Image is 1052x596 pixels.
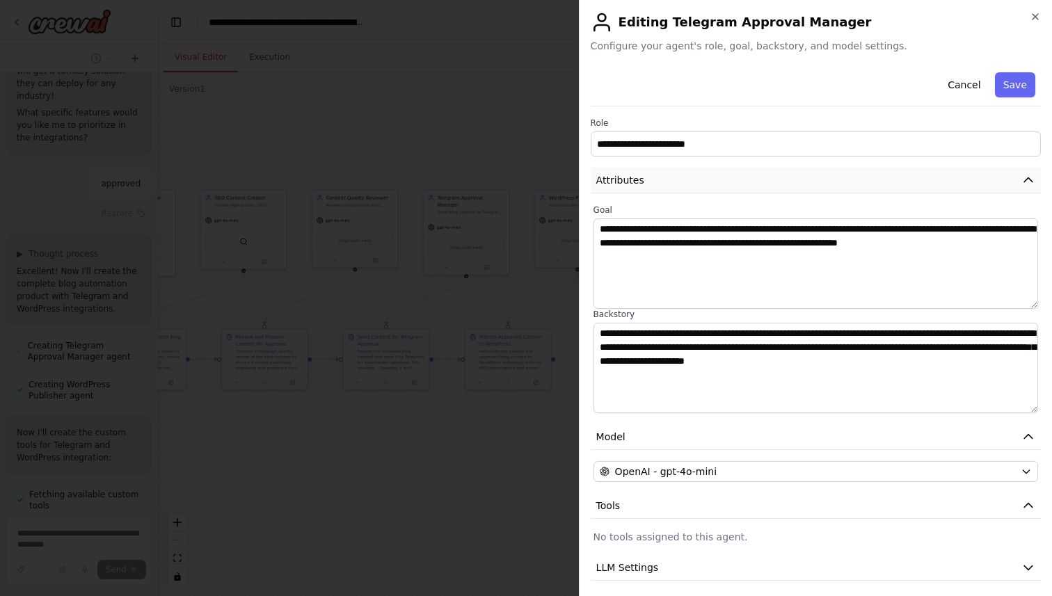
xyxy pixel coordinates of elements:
[593,309,1038,320] label: Backstory
[596,430,625,444] span: Model
[615,465,717,478] span: OpenAI - gpt-4o-mini
[593,530,1038,544] p: No tools assigned to this agent.
[596,173,644,187] span: Attributes
[591,168,1041,193] button: Attributes
[591,118,1041,129] label: Role
[596,499,621,513] span: Tools
[591,493,1041,519] button: Tools
[591,424,1041,450] button: Model
[591,39,1041,53] span: Configure your agent's role, goal, backstory, and model settings.
[596,561,659,574] span: LLM Settings
[593,204,1038,216] label: Goal
[939,72,989,97] button: Cancel
[591,11,1041,33] h2: Editing Telegram Approval Manager
[593,461,1038,482] button: OpenAI - gpt-4o-mini
[591,555,1041,581] button: LLM Settings
[995,72,1035,97] button: Save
